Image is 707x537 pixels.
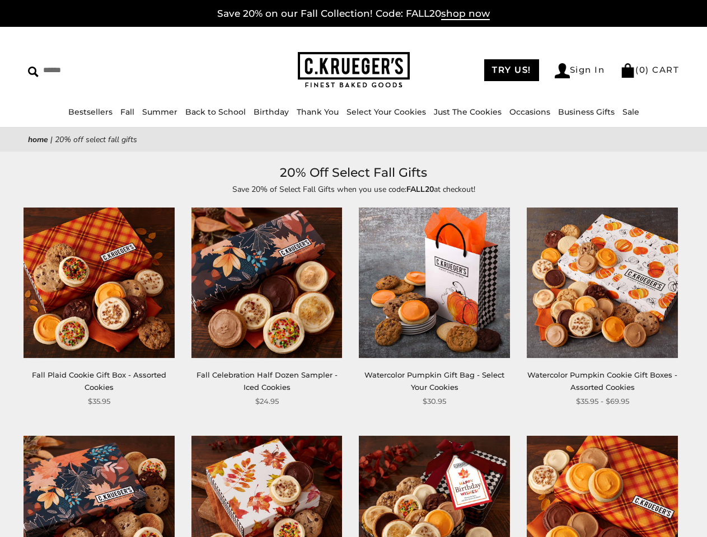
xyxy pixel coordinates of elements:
a: Occasions [509,107,550,117]
span: 0 [639,64,646,75]
a: Thank You [297,107,339,117]
a: Birthday [254,107,289,117]
a: Fall Celebration Half Dozen Sampler - Iced Cookies [196,370,338,391]
a: Sign In [555,63,605,78]
a: Sale [622,107,639,117]
span: $35.95 - $69.95 [576,395,629,407]
img: Account [555,63,570,78]
img: Search [28,67,39,77]
img: C.KRUEGER'S [298,52,410,88]
img: Fall Plaid Cookie Gift Box - Assorted Cookies [24,208,175,359]
a: (0) CART [620,64,679,75]
a: Just The Cookies [434,107,502,117]
a: Business Gifts [558,107,615,117]
nav: breadcrumbs [28,133,679,146]
h1: 20% Off Select Fall Gifts [45,163,662,183]
span: | [50,134,53,145]
input: Search [28,62,177,79]
span: shop now [441,8,490,20]
a: Back to School [185,107,246,117]
a: Select Your Cookies [347,107,426,117]
strong: FALL20 [406,184,434,195]
a: Watercolor Pumpkin Cookie Gift Boxes - Assorted Cookies [527,370,677,391]
img: Bag [620,63,635,78]
a: Watercolor Pumpkin Gift Bag - Select Your Cookies [364,370,504,391]
a: TRY US! [484,59,539,81]
a: Fall [120,107,134,117]
a: Summer [142,107,177,117]
img: Fall Celebration Half Dozen Sampler - Iced Cookies [191,208,343,359]
span: 20% Off Select Fall Gifts [55,134,137,145]
a: Bestsellers [68,107,113,117]
span: $35.95 [88,395,110,407]
span: $30.95 [423,395,446,407]
a: Home [28,134,48,145]
a: Save 20% on our Fall Collection! Code: FALL20shop now [217,8,490,20]
a: Fall Plaid Cookie Gift Box - Assorted Cookies [32,370,166,391]
img: Watercolor Pumpkin Gift Bag - Select Your Cookies [359,208,510,359]
img: Watercolor Pumpkin Cookie Gift Boxes - Assorted Cookies [527,208,678,359]
p: Save 20% of Select Fall Gifts when you use code: at checkout! [96,183,611,196]
span: $24.95 [255,395,279,407]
